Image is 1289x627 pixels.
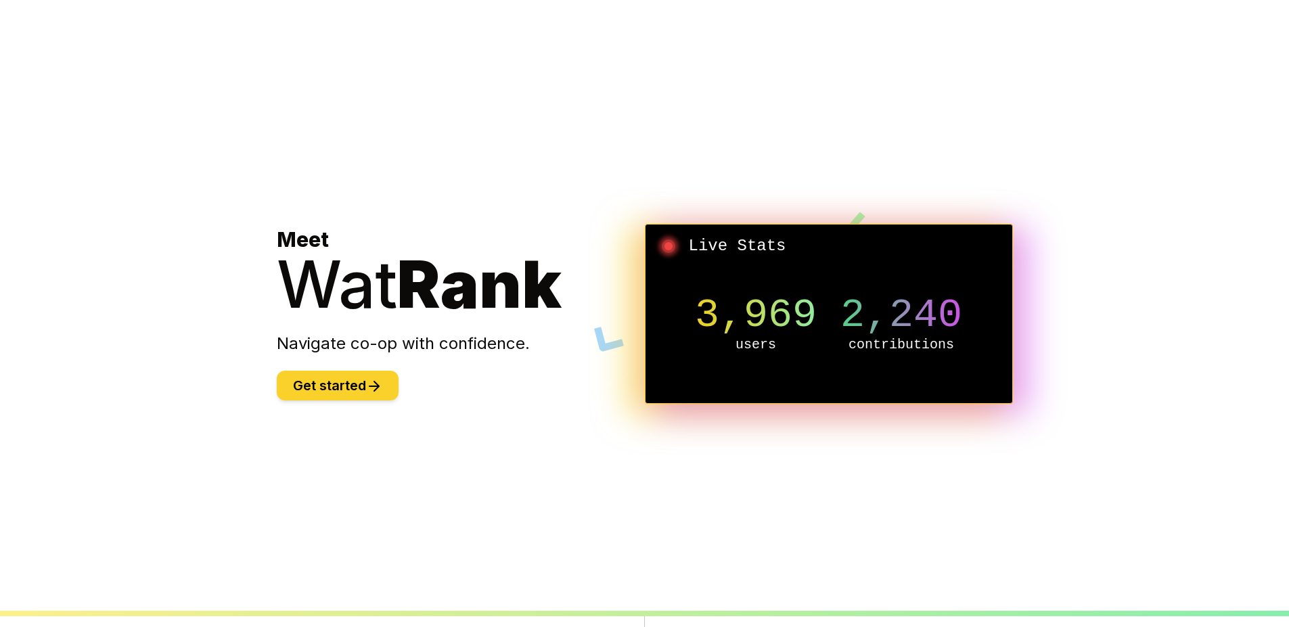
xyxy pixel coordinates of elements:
[683,295,829,335] p: 3,969
[277,245,397,323] span: Wat
[277,379,399,393] a: Get started
[277,333,645,354] p: Navigate co-op with confidence.
[829,295,974,335] p: 2,240
[683,335,829,354] p: users
[656,235,1001,257] h2: Live Stats
[277,227,645,317] h1: Meet
[277,371,399,400] button: Get started
[397,245,562,323] span: Rank
[829,335,974,354] p: contributions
